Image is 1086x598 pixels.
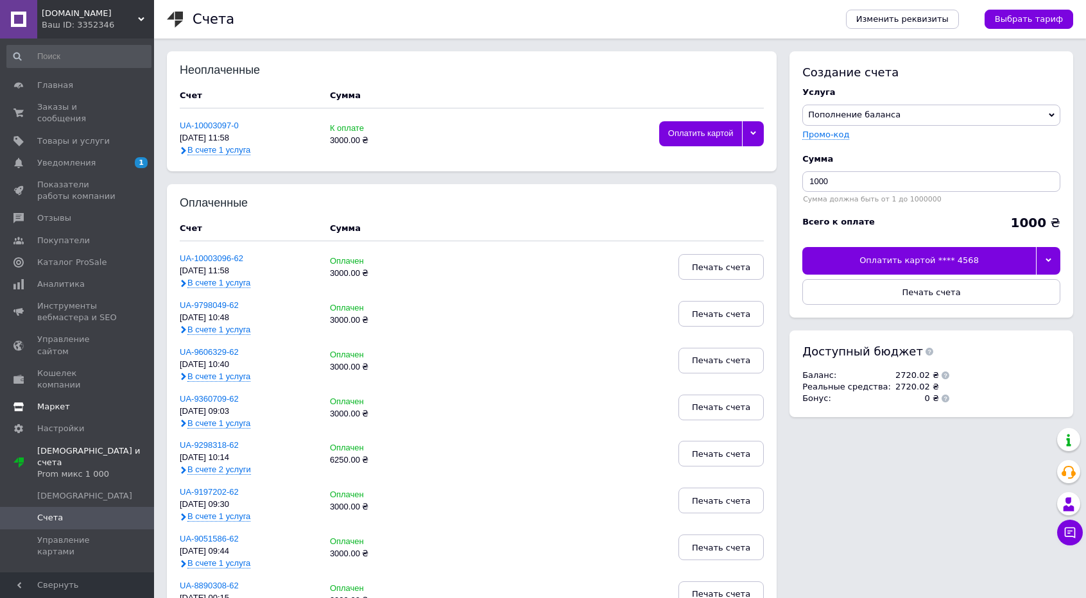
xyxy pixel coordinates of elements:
[37,401,70,413] span: Маркет
[37,512,63,524] span: Счета
[37,135,110,147] span: Товары и услуги
[187,418,250,429] span: В счете 1 услуга
[802,393,891,404] td: Бонус :
[180,360,317,370] div: [DATE] 10:40
[180,534,239,543] a: UA-9051586-62
[1010,215,1046,230] b: 1000
[330,90,361,101] div: Сумма
[187,278,250,288] span: В счете 1 услуга
[187,511,250,522] span: В счете 1 услуга
[37,101,119,124] span: Заказы и сообщения
[659,121,741,146] div: Оплатить картой
[180,500,317,509] div: [DATE] 09:30
[846,10,959,29] a: Изменить реквизиты
[330,397,424,407] div: Оплачен
[330,456,424,465] div: 6250.00 ₴
[808,110,901,119] span: Пополнение баланса
[891,370,939,381] td: 2720.02 ₴
[180,133,317,143] div: [DATE] 11:58
[802,195,1060,203] div: Сумма должна быть от 1 до 1000000
[37,368,119,391] span: Кошелек компании
[180,90,317,101] div: Счет
[330,223,361,234] div: Сумма
[180,313,317,323] div: [DATE] 10:48
[330,363,424,372] div: 3000.00 ₴
[330,443,424,453] div: Оплачен
[180,121,239,130] a: UA-10003097-0
[692,402,750,412] span: Печать счета
[180,581,239,590] a: UA-8890308-62
[37,278,85,290] span: Аналитика
[42,8,138,19] span: AUTOMAT.IN.UA
[37,257,107,268] span: Каталог ProSale
[802,64,1060,80] div: Создание счета
[180,64,264,77] div: Неоплаченные
[802,216,875,228] div: Всего к оплате
[180,300,239,310] a: UA-9798049-62
[678,488,764,513] button: Печать счета
[678,534,764,560] button: Печать счета
[37,334,119,357] span: Управление сайтом
[802,153,1060,165] div: Сумма
[187,558,250,568] span: В счете 1 услуга
[180,440,239,450] a: UA-9298318-62
[692,262,750,272] span: Печать счета
[37,80,73,91] span: Главная
[37,490,132,502] span: [DEMOGRAPHIC_DATA]
[330,502,424,512] div: 3000.00 ₴
[802,279,1060,305] button: Печать счета
[802,87,1060,98] div: Услуга
[180,223,317,234] div: Счет
[187,145,250,155] span: В счете 1 услуга
[902,287,961,297] span: Печать счета
[678,395,764,420] button: Печать счета
[330,537,424,547] div: Оплачен
[985,10,1073,29] a: Выбрать тариф
[180,197,264,210] div: Оплаченные
[330,409,424,419] div: 3000.00 ₴
[37,235,90,246] span: Покупатели
[193,12,234,27] h1: Счета
[995,13,1063,25] span: Выбрать тариф
[692,355,750,365] span: Печать счета
[180,547,317,556] div: [DATE] 09:44
[692,496,750,506] span: Печать счета
[37,445,154,481] span: [DEMOGRAPHIC_DATA] и счета
[330,269,424,278] div: 3000.00 ₴
[678,348,764,373] button: Печать счета
[330,316,424,325] div: 3000.00 ₴
[692,449,750,459] span: Печать счета
[6,45,151,68] input: Поиск
[180,253,243,263] a: UA-10003096-62
[1057,520,1083,545] button: Чат с покупателем
[330,303,424,313] div: Оплачен
[678,301,764,327] button: Печать счета
[37,423,84,434] span: Настройки
[180,347,239,357] a: UA-9606329-62
[37,157,96,169] span: Уведомления
[180,407,317,416] div: [DATE] 09:03
[180,394,239,404] a: UA-9360709-62
[891,393,939,404] td: 0 ₴
[135,157,148,168] span: 1
[330,350,424,360] div: Оплачен
[187,325,250,335] span: В счете 1 услуга
[330,124,424,133] div: К оплате
[37,534,119,558] span: Управление картами
[802,247,1036,274] div: Оплатить картой **** 4568
[42,19,154,31] div: Ваш ID: 3352346
[180,453,317,463] div: [DATE] 10:14
[330,257,424,266] div: Оплачен
[330,584,424,594] div: Оплачен
[330,490,424,500] div: Оплачен
[678,441,764,466] button: Печать счета
[692,543,750,552] span: Печать счета
[856,13,949,25] span: Изменить реквизиты
[891,381,939,393] td: 2720.02 ₴
[37,212,71,224] span: Отзывы
[802,343,923,359] span: Доступный бюджет
[802,370,891,381] td: Баланс :
[330,136,424,146] div: 3000.00 ₴
[187,465,251,475] span: В счете 2 услуги
[180,266,317,276] div: [DATE] 11:58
